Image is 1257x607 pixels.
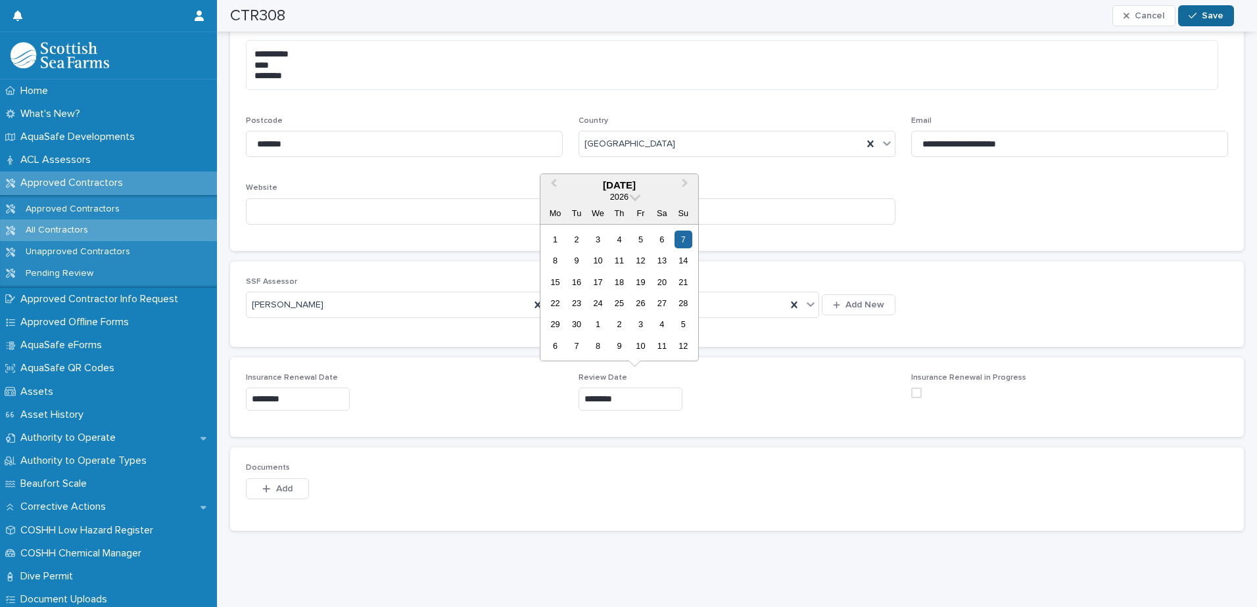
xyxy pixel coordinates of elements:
[1135,11,1164,20] span: Cancel
[675,337,692,355] div: Choose Sunday, 12 July 2026
[15,85,59,97] p: Home
[589,337,607,355] div: Choose Wednesday, 8 July 2026
[653,252,671,269] div: Choose Saturday, 13 June 2026
[252,298,323,312] span: [PERSON_NAME]
[632,252,650,269] div: Choose Friday, 12 June 2026
[246,464,290,472] span: Documents
[540,179,698,191] div: [DATE]
[584,137,675,151] span: [GEOGRAPHIC_DATA]
[567,204,585,222] div: Tu
[15,432,126,444] p: Authority to Operate
[632,273,650,291] div: Choose Friday, 19 June 2026
[610,204,628,222] div: Th
[632,315,650,333] div: Choose Friday, 3 July 2026
[675,252,692,269] div: Choose Sunday, 14 June 2026
[675,273,692,291] div: Choose Sunday, 21 June 2026
[632,231,650,248] div: Choose Friday, 5 June 2026
[15,455,157,467] p: Authority to Operate Types
[632,337,650,355] div: Choose Friday, 10 July 2026
[15,386,64,398] p: Assets
[653,315,671,333] div: Choose Saturday, 4 July 2026
[845,300,884,309] span: Add New
[15,409,94,421] p: Asset History
[15,524,164,537] p: COSHH Low Hazard Register
[15,501,116,513] p: Corrective Actions
[246,278,297,286] span: SSF Assessor
[653,294,671,312] div: Choose Saturday, 27 June 2026
[589,315,607,333] div: Choose Wednesday, 1 July 2026
[675,294,692,312] div: Choose Sunday, 28 June 2026
[653,231,671,248] div: Choose Saturday, 6 June 2026
[15,570,83,583] p: Dive Permit
[15,339,112,351] p: AquaSafe eForms
[610,231,628,248] div: Choose Thursday, 4 June 2026
[675,231,692,248] div: Choose Sunday, 7 June 2026
[911,374,1026,382] span: Insurance Renewal in Progress
[544,229,694,357] div: month 2026-06
[15,177,133,189] p: Approved Contractors
[676,175,697,196] button: Next Month
[15,547,152,560] p: COSHH Chemical Manager
[542,175,563,196] button: Previous Month
[610,315,628,333] div: Choose Thursday, 2 July 2026
[653,204,671,222] div: Sa
[546,252,564,269] div: Choose Monday, 8 June 2026
[15,293,189,305] p: Approved Contractor Info Request
[246,184,277,192] span: Website
[675,315,692,333] div: Choose Sunday, 5 July 2026
[589,273,607,291] div: Choose Wednesday, 17 June 2026
[15,131,145,143] p: AquaSafe Developments
[546,273,564,291] div: Choose Monday, 15 June 2026
[567,337,585,355] div: Choose Tuesday, 7 July 2026
[15,225,99,236] p: All Contractors
[15,268,104,279] p: Pending Review
[1202,11,1223,20] span: Save
[246,478,309,499] button: Add
[546,231,564,248] div: Choose Monday, 1 June 2026
[546,204,564,222] div: Mo
[610,252,628,269] div: Choose Thursday, 11 June 2026
[653,337,671,355] div: Choose Saturday, 11 July 2026
[610,294,628,312] div: Choose Thursday, 25 June 2026
[567,294,585,312] div: Choose Tuesday, 23 June 2026
[822,294,895,315] button: Add New
[230,7,285,26] h2: CTR308
[632,204,650,222] div: Fr
[1112,5,1175,26] button: Cancel
[15,154,101,166] p: ACL Assessors
[11,42,109,68] img: bPIBxiqnSb2ggTQWdOVV
[1178,5,1234,26] button: Save
[632,294,650,312] div: Choose Friday, 26 June 2026
[589,204,607,222] div: We
[567,231,585,248] div: Choose Tuesday, 2 June 2026
[15,478,97,490] p: Beaufort Scale
[15,246,141,258] p: Unapproved Contractors
[579,117,608,125] span: Country
[246,374,338,382] span: Insurance Renewal Date
[276,484,293,493] span: Add
[246,117,283,125] span: Postcode
[546,294,564,312] div: Choose Monday, 22 June 2026
[579,374,627,382] span: Review Date
[15,108,91,120] p: What's New?
[15,204,130,215] p: Approved Contractors
[567,273,585,291] div: Choose Tuesday, 16 June 2026
[15,362,125,374] p: AquaSafe QR Codes
[653,273,671,291] div: Choose Saturday, 20 June 2026
[589,294,607,312] div: Choose Wednesday, 24 June 2026
[589,231,607,248] div: Choose Wednesday, 3 June 2026
[567,252,585,269] div: Choose Tuesday, 9 June 2026
[567,315,585,333] div: Choose Tuesday, 30 June 2026
[610,192,628,202] span: 2026
[15,593,118,606] p: Document Uploads
[546,315,564,333] div: Choose Monday, 29 June 2026
[610,337,628,355] div: Choose Thursday, 9 July 2026
[911,117,932,125] span: Email
[610,273,628,291] div: Choose Thursday, 18 June 2026
[675,204,692,222] div: Su
[589,252,607,269] div: Choose Wednesday, 10 June 2026
[15,316,139,328] p: Approved Offline Forms
[546,337,564,355] div: Choose Monday, 6 July 2026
